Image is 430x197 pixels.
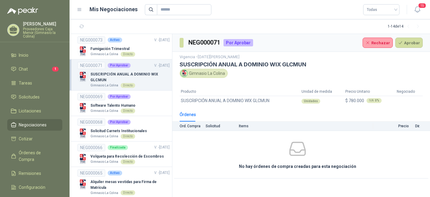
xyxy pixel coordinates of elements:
p: Proveedores Caja Menor (Gimnasio la Colina) [23,27,62,38]
div: Directo [121,109,135,113]
img: Company Logo [77,46,88,57]
p: Fumigación Trimestral [90,46,135,52]
div: NEG000069 [77,93,105,100]
th: Precio [373,122,412,131]
p: Volqueta para Recolección de Escombros [90,154,164,159]
h3: SUSCRIPCIÓN ANUAL A DOMINIO WIX GLCMUN [180,61,423,68]
div: IVA [366,98,382,103]
img: Company Logo [77,179,88,190]
th: Precio Unitario [344,88,396,96]
div: Activo [108,38,122,42]
span: Inicio [19,52,28,58]
a: Cotizar [7,133,62,145]
a: Inicio [7,49,62,61]
div: Activo [108,171,122,175]
img: Company Logo [181,70,187,77]
span: V. - [DATE] [154,38,170,42]
a: Tareas [7,77,62,89]
span: Remisiones [19,170,41,177]
span: 15 [418,3,426,8]
div: 1 - 14 de 14 [388,22,423,32]
button: Aprobar [395,38,423,48]
div: Finalizada [108,145,128,150]
div: Directo [121,52,135,57]
a: NEG000068Por AprobarCompany LogoSolicitud Carnets InstitucionalesGimnasio La ColinaDirecto [77,119,170,139]
a: NEG000073ActivoV. -[DATE] Company LogoFumigación TrimestralGimnasio La ColinaDirecto [77,36,170,57]
a: Configuración [7,182,62,193]
p: SUSCRIPCIÓN ANUAL A DOMINIO WIX GLCMUN [90,72,170,83]
p: Gimnasio La Colina [90,83,118,88]
div: Directo [121,134,135,139]
div: Gimnasio La Colina [180,69,228,78]
a: Licitaciones [7,105,62,117]
button: 15 [412,4,423,15]
p: Software Talento Humano [90,103,135,109]
h1: Mis Negociaciones [90,5,138,14]
a: Órdenes de Compra [7,147,62,165]
p: Gimnasio La Colina [90,52,118,57]
div: NEG000068 [77,119,105,126]
a: Solicitudes [7,91,62,103]
img: Company Logo [77,72,88,82]
span: V. - [DATE] [154,145,170,149]
div: Por Aprobar [108,63,131,68]
a: NEG000069Por AprobarCompany LogoSoftware Talento HumanoGimnasio La ColinaDirecto [77,93,170,113]
span: Configuración [19,184,45,191]
span: V. - [DATE] [154,171,170,175]
th: Items [239,122,373,131]
span: Cotizar [19,135,33,142]
div: Órdenes [180,111,196,118]
p: Gimnasio La Colina [90,159,118,164]
th: Dir. [412,122,430,131]
a: Chat1 [7,63,62,75]
span: Chat [19,66,28,72]
img: Company Logo [77,103,88,113]
img: Logo peakr [7,7,38,15]
th: Solicitud [206,122,239,131]
div: Directo [121,159,135,164]
a: NEG000065ActivoV. -[DATE] Company LogoAlquiler mesas vestidas para Firma de MatrículaGimnasio La ... [77,169,170,195]
th: Unidad de medida [300,88,344,96]
p: Solicitud Carnets Institucionales [90,128,147,134]
span: 1 [52,67,59,72]
div: NEG000066 [77,144,105,151]
h3: NEG000071 [188,38,221,47]
a: NEG000071Por AprobarV. -[DATE] Company LogoSUSCRIPCIÓN ANUAL A DOMINIO WIX GLCMUNGimnasio La Coli... [77,62,170,88]
th: Negociado [396,88,423,96]
span: V. - [DATE] [154,63,170,68]
p: Vigencia - [DATE][PERSON_NAME] [180,54,423,60]
div: Directo [121,83,135,88]
div: Por Aprobar [108,94,131,99]
b: 0 % [375,99,379,102]
div: Por Aprobar [223,39,253,46]
img: Company Logo [77,154,88,164]
span: SUSCRIPCIÓN ANUAL A DOMINIO WIX GLCMUN [181,97,269,104]
div: Por Aprobar [108,120,131,125]
div: Directo [121,190,135,195]
p: [PERSON_NAME] [23,22,62,26]
span: Licitaciones [19,108,41,114]
a: NEG000066FinalizadaV. -[DATE] Company LogoVolqueta para Recolección de EscombrosGimnasio La Colin... [77,144,170,164]
div: Unidades [301,99,320,104]
th: Producto [180,88,300,96]
a: Remisiones [7,168,62,179]
h3: No hay órdenes de compra creadas para esta negociación [239,163,356,170]
button: Rechazar [363,38,393,48]
p: Gimnasio La Colina [90,191,118,195]
div: NEG000073 [77,36,105,44]
span: Solicitudes [19,94,40,100]
div: NEG000065 [77,169,105,177]
span: $ 780.000 [345,97,364,104]
span: Órdenes de Compra [19,149,57,163]
a: Negociaciones [7,119,62,131]
span: Negociaciones [19,122,47,128]
div: NEG000071 [77,62,105,69]
p: Gimnasio La Colina [90,109,118,113]
p: Gimnasio La Colina [90,134,118,139]
p: Alquiler mesas vestidas para Firma de Matrícula [90,179,170,191]
span: Tareas [19,80,32,86]
img: Company Logo [77,128,88,139]
th: Ord. Compra [172,122,206,131]
span: Todas [367,5,396,14]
